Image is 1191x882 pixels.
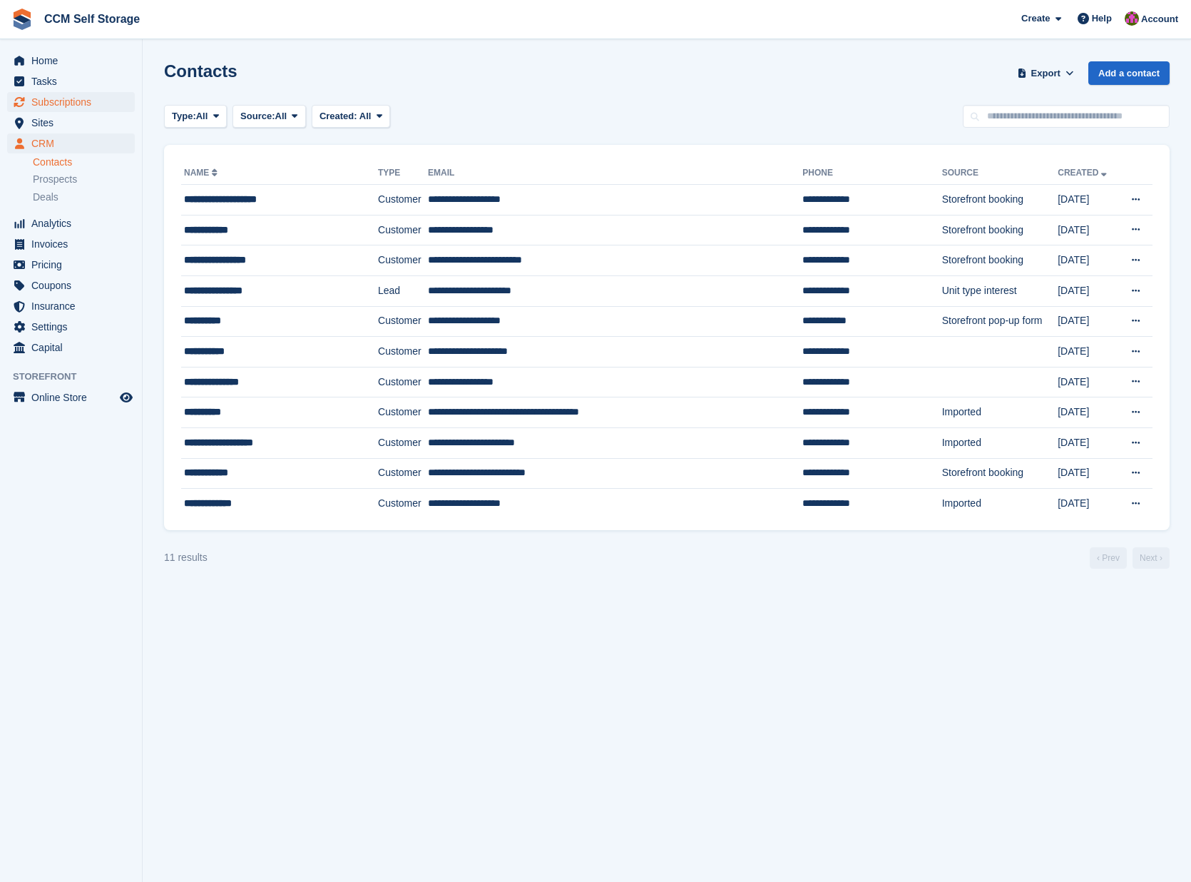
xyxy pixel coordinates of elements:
[1014,61,1077,85] button: Export
[164,61,237,81] h1: Contacts
[31,113,117,133] span: Sites
[7,275,135,295] a: menu
[31,51,117,71] span: Home
[11,9,33,30] img: stora-icon-8386f47178a22dfd0bd8f6a31ec36ba5ce8667c1dd55bd0f319d3a0aa187defe.svg
[232,105,306,128] button: Source: All
[7,317,135,337] a: menu
[196,109,208,123] span: All
[164,550,208,565] div: 11 results
[378,275,428,306] td: Lead
[7,387,135,407] a: menu
[378,306,428,337] td: Customer
[1058,215,1118,245] td: [DATE]
[1088,61,1170,85] a: Add a contact
[1058,185,1118,216] td: [DATE]
[31,234,117,254] span: Invoices
[31,213,117,233] span: Analytics
[312,105,390,128] button: Created: All
[378,397,428,428] td: Customer
[7,213,135,233] a: menu
[1058,245,1118,276] td: [DATE]
[1031,66,1060,81] span: Export
[7,92,135,112] a: menu
[1090,547,1127,569] a: Previous
[33,173,77,186] span: Prospects
[184,168,220,178] a: Name
[172,109,196,123] span: Type:
[31,387,117,407] span: Online Store
[1021,11,1050,26] span: Create
[378,458,428,489] td: Customer
[1058,489,1118,519] td: [DATE]
[942,245,1058,276] td: Storefront booking
[7,296,135,316] a: menu
[31,275,117,295] span: Coupons
[31,317,117,337] span: Settings
[1058,306,1118,337] td: [DATE]
[31,255,117,275] span: Pricing
[942,489,1058,519] td: Imported
[33,191,58,204] span: Deals
[1092,11,1112,26] span: Help
[1141,12,1178,26] span: Account
[1125,11,1139,26] img: Tracy St Clair
[7,338,135,358] a: menu
[275,109,287,123] span: All
[942,185,1058,216] td: Storefront booking
[942,162,1058,185] th: Source
[428,162,802,185] th: Email
[1058,397,1118,428] td: [DATE]
[7,255,135,275] a: menu
[378,489,428,519] td: Customer
[1058,367,1118,397] td: [DATE]
[1058,337,1118,367] td: [DATE]
[31,296,117,316] span: Insurance
[7,51,135,71] a: menu
[33,172,135,187] a: Prospects
[378,367,428,397] td: Customer
[7,133,135,153] a: menu
[118,389,135,406] a: Preview store
[1058,427,1118,458] td: [DATE]
[378,185,428,216] td: Customer
[942,427,1058,458] td: Imported
[942,215,1058,245] td: Storefront booking
[33,190,135,205] a: Deals
[33,156,135,169] a: Contacts
[942,458,1058,489] td: Storefront booking
[39,7,145,31] a: CCM Self Storage
[1087,547,1172,569] nav: Page
[378,215,428,245] td: Customer
[1058,458,1118,489] td: [DATE]
[942,397,1058,428] td: Imported
[378,337,428,367] td: Customer
[31,133,117,153] span: CRM
[31,71,117,91] span: Tasks
[1133,547,1170,569] a: Next
[7,71,135,91] a: menu
[378,245,428,276] td: Customer
[1058,168,1110,178] a: Created
[31,338,117,358] span: Capital
[378,162,428,185] th: Type
[1058,275,1118,306] td: [DATE]
[320,111,357,121] span: Created:
[359,111,372,121] span: All
[164,105,227,128] button: Type: All
[942,306,1058,337] td: Storefront pop-up form
[7,113,135,133] a: menu
[240,109,275,123] span: Source:
[942,275,1058,306] td: Unit type interest
[13,370,142,384] span: Storefront
[7,234,135,254] a: menu
[378,427,428,458] td: Customer
[802,162,941,185] th: Phone
[31,92,117,112] span: Subscriptions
